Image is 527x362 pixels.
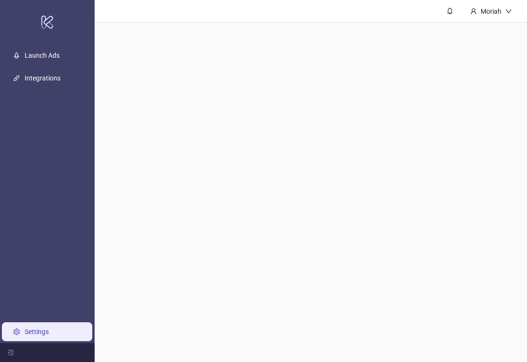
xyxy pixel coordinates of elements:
span: user [470,8,477,15]
a: Settings [25,328,49,336]
a: Integrations [25,74,61,82]
span: menu-fold [8,349,14,356]
span: bell [447,8,453,14]
span: down [505,8,512,15]
div: Moriah [477,6,505,17]
a: Launch Ads [25,52,60,59]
